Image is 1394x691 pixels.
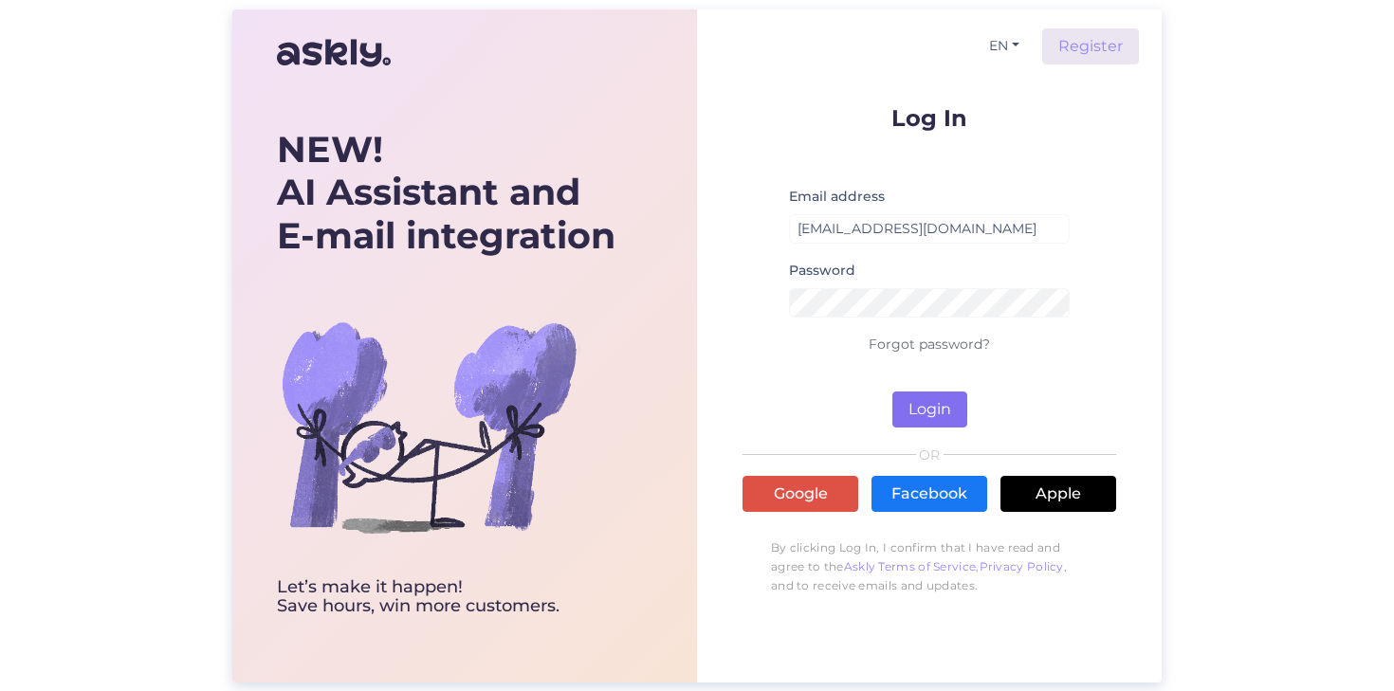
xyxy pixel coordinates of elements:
label: Email address [789,187,885,207]
div: Let’s make it happen! Save hours, win more customers. [277,578,615,616]
input: Enter email [789,214,1070,244]
a: Register [1042,28,1139,64]
a: Askly Terms of Service [844,559,977,573]
b: NEW! [277,127,383,172]
span: OR [916,448,944,462]
p: By clicking Log In, I confirm that I have read and agree to the , , and to receive emails and upd... [743,529,1116,605]
a: Facebook [871,476,987,512]
label: Password [789,261,855,281]
div: AI Assistant and E-mail integration [277,128,615,258]
button: EN [981,32,1027,60]
a: Google [743,476,858,512]
a: Apple [1000,476,1116,512]
a: Forgot password? [869,336,990,353]
img: bg-askly [277,275,580,578]
button: Login [892,391,967,427]
img: Askly [277,30,391,76]
a: Privacy Policy [980,559,1064,573]
p: Log In [743,106,1116,130]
